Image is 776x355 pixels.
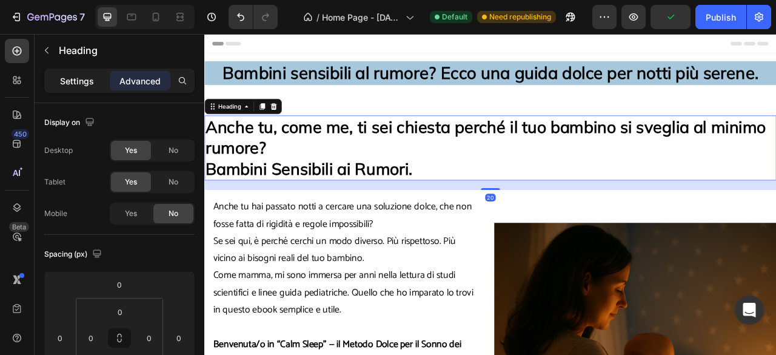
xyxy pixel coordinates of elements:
[170,329,188,347] input: 0
[357,203,370,213] div: 20
[1,158,264,184] strong: Bambini Sensibili ai Rumori.
[5,5,90,29] button: 7
[119,75,161,87] p: Advanced
[169,145,178,156] span: No
[316,11,319,24] span: /
[169,208,178,219] span: No
[15,87,48,98] div: Heading
[125,208,137,219] span: Yes
[59,43,190,58] p: Heading
[706,11,736,24] div: Publish
[489,12,551,22] span: Need republishing
[9,222,29,232] div: Beta
[695,5,746,29] button: Publish
[735,296,764,325] div: Open Intercom Messenger
[44,208,67,219] div: Mobile
[82,329,100,347] input: 0px
[44,115,97,131] div: Display on
[322,11,401,24] span: Home Page - [DATE] 09:43:38
[169,177,178,188] span: No
[44,177,65,188] div: Tablet
[125,145,137,156] span: Yes
[107,276,132,294] input: 0
[44,246,104,263] div: Spacing (px)
[442,12,467,22] span: Default
[125,177,137,188] span: Yes
[44,145,73,156] div: Desktop
[204,34,776,355] iframe: Design area
[79,10,85,24] p: 7
[12,129,29,139] div: 450
[51,329,69,347] input: 0
[60,75,94,87] p: Settings
[1,105,714,158] strong: Anche tu, come me, ti sei chiesta perché il tuo bambino si sveglia al minimo rumore?
[229,5,278,29] div: Undo/Redo
[11,209,348,297] p: Anche tu hai passato notti a cercare una soluzione dolce, che non fosse fatta di rigidità e regol...
[140,329,158,347] input: 0px
[108,303,132,321] input: 0px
